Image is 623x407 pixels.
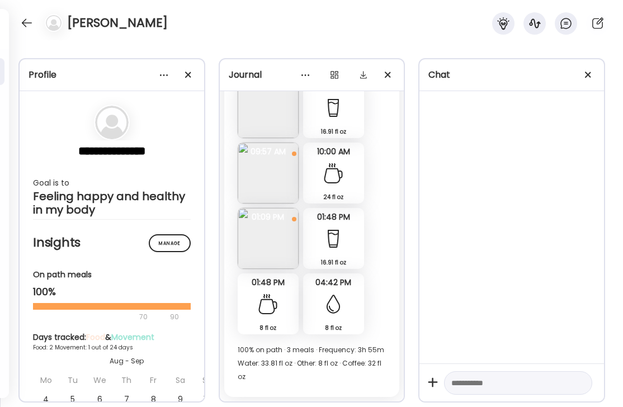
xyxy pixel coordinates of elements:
[34,371,58,390] div: Mo
[195,371,219,390] div: Su
[238,212,299,222] span: 01:09 PM
[33,234,191,251] h2: Insights
[33,176,191,190] div: Goal is to
[60,371,85,390] div: Tu
[141,371,166,390] div: Fr
[303,146,364,157] span: 10:00 AM
[33,310,167,324] div: 70
[33,343,220,352] div: Food: 2 Movement: 1 out of 24 days
[308,322,360,334] div: 8 fl oz
[238,208,299,269] img: images%2Fa5QUAwuGtDV01wLmE4wCLfbb5bm2%2FWjacKE7jF2EIYKJhy6ce%2FRACotZ07lExb8HlSNcTs_240
[238,77,299,138] img: images%2Fa5QUAwuGtDV01wLmE4wCLfbb5bm2%2FemHmpQPYesF1oYMutNnc%2FIF0Io6yMz3ns5kMIh7Jb_240
[308,126,360,138] div: 16.91 fl oz
[308,257,360,268] div: 16.91 fl oz
[67,14,168,32] h4: [PERSON_NAME]
[238,277,299,287] span: 01:48 PM
[303,277,364,287] span: 04:42 PM
[86,332,105,343] span: Food
[229,68,395,82] div: Journal
[46,15,62,31] img: bg-avatar-default.svg
[29,68,195,82] div: Profile
[33,356,220,366] div: Aug - Sep
[308,191,360,203] div: 24 fl oz
[33,332,220,343] div: Days tracked: &
[238,143,299,203] img: images%2Fa5QUAwuGtDV01wLmE4wCLfbb5bm2%2FKaCw1eWKGeWjnY4E60xn%2Fwqu5RApDnYlGdb0kGqcV_240
[303,212,364,222] span: 01:48 PM
[242,322,294,334] div: 8 fl oz
[168,371,192,390] div: Sa
[238,146,299,157] span: 09:57 AM
[87,371,112,390] div: We
[33,269,191,281] div: On path meals
[33,285,191,299] div: 100%
[169,310,180,324] div: 90
[149,234,191,252] div: Manage
[33,190,191,216] div: Feeling happy and healthy in my body
[238,343,386,384] div: 100% on path · 3 meals · Frequency: 3h 55m Water: 33.81 fl oz · Other: 8 fl oz · Coffee: 32 fl oz
[95,106,129,139] img: bg-avatar-default.svg
[111,332,154,343] span: Movement
[114,371,139,390] div: Th
[428,68,595,82] div: Chat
